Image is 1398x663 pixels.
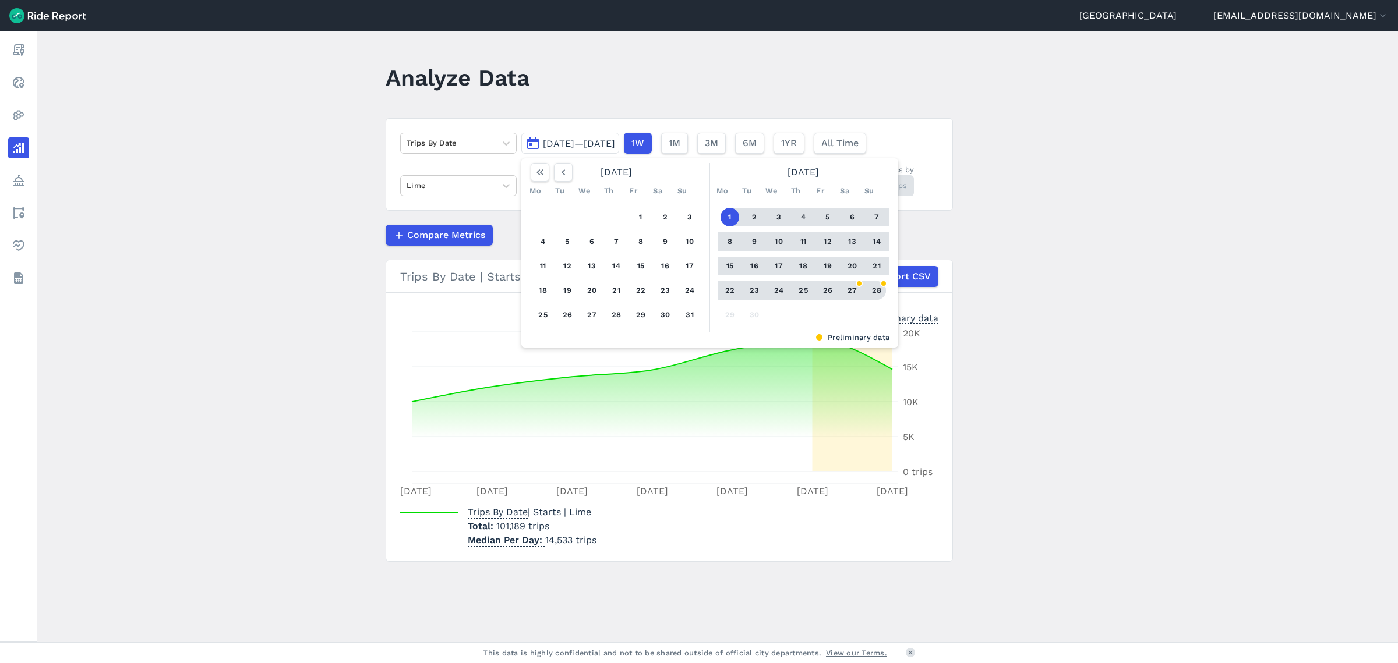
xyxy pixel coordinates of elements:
[558,281,577,300] button: 19
[721,208,739,226] button: 1
[656,306,675,324] button: 30
[607,306,626,324] button: 28
[878,270,931,283] span: Export CSV
[705,136,718,150] span: 3M
[624,182,642,200] div: Fr
[556,485,588,497] tspan: [DATE]
[867,232,886,251] button: 14
[607,257,626,275] button: 14
[903,396,919,407] tspan: 10K
[794,281,813,300] button: 25
[526,163,707,182] div: [DATE]
[624,133,652,154] button: 1W
[680,281,699,300] button: 24
[814,133,866,154] button: All Time
[8,72,29,93] a: Realtime
[721,281,739,300] button: 22
[721,306,739,324] button: 29
[468,533,596,547] p: 14,533 trips
[575,182,594,200] div: We
[745,232,764,251] button: 9
[818,208,837,226] button: 5
[826,647,887,658] a: View our Terms.
[607,232,626,251] button: 7
[669,136,680,150] span: 1M
[534,257,552,275] button: 11
[867,208,886,226] button: 7
[8,268,29,289] a: Datasets
[8,235,29,256] a: Health
[8,203,29,224] a: Areas
[534,232,552,251] button: 4
[835,182,854,200] div: Sa
[558,232,577,251] button: 5
[867,281,886,300] button: 28
[631,257,650,275] button: 15
[721,257,739,275] button: 15
[697,133,726,154] button: 3M
[843,208,862,226] button: 6
[1079,9,1177,23] a: [GEOGRAPHIC_DATA]
[8,105,29,126] a: Heatmaps
[818,232,837,251] button: 12
[631,281,650,300] button: 22
[631,208,650,226] button: 1
[9,8,86,23] img: Ride Report
[656,232,675,251] button: 9
[903,361,918,373] tspan: 15K
[8,40,29,61] a: Report
[786,182,805,200] div: Th
[386,62,529,94] h1: Analyze Data
[631,306,650,324] button: 29
[656,208,675,226] button: 2
[877,485,908,497] tspan: [DATE]
[558,257,577,275] button: 12
[607,281,626,300] button: 21
[818,281,837,300] button: 26
[582,281,601,300] button: 20
[843,281,862,300] button: 27
[680,257,699,275] button: 17
[631,136,644,150] span: 1W
[496,520,549,531] span: 101,189 trips
[797,485,828,497] tspan: [DATE]
[550,182,569,200] div: Tu
[558,306,577,324] button: 26
[631,232,650,251] button: 8
[781,136,797,150] span: 1YR
[680,232,699,251] button: 10
[769,232,788,251] button: 10
[521,133,619,154] button: [DATE]—[DATE]
[1213,9,1389,23] button: [EMAIL_ADDRESS][DOMAIN_NAME]
[745,257,764,275] button: 16
[903,328,920,339] tspan: 20K
[534,281,552,300] button: 18
[680,306,699,324] button: 31
[386,225,493,246] button: Compare Metrics
[582,232,601,251] button: 6
[8,137,29,158] a: Analyze
[476,485,508,497] tspan: [DATE]
[721,232,739,251] button: 8
[656,257,675,275] button: 16
[599,182,618,200] div: Th
[769,208,788,226] button: 3
[534,306,552,324] button: 25
[680,208,699,226] button: 3
[526,182,545,200] div: Mo
[774,133,804,154] button: 1YR
[530,332,889,343] div: Preliminary data
[794,232,813,251] button: 11
[843,257,862,275] button: 20
[582,306,601,324] button: 27
[745,208,764,226] button: 2
[860,182,878,200] div: Su
[637,485,668,497] tspan: [DATE]
[745,306,764,324] button: 30
[794,208,813,226] button: 4
[821,136,859,150] span: All Time
[867,257,886,275] button: 21
[400,485,432,497] tspan: [DATE]
[543,138,615,149] span: [DATE]—[DATE]
[762,182,781,200] div: We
